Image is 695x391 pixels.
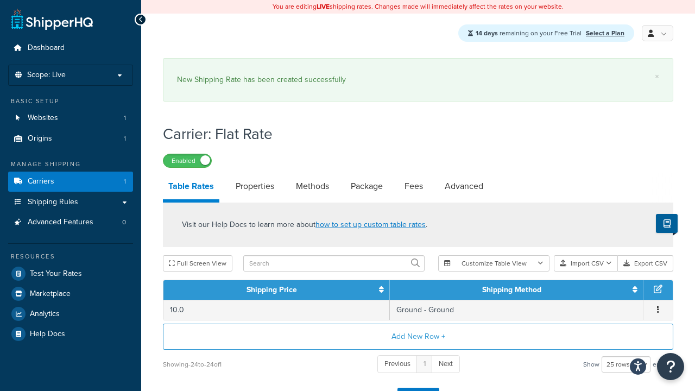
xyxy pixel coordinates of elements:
[416,355,433,373] a: 1
[8,172,133,192] li: Carriers
[583,357,599,372] span: Show
[163,300,390,320] td: 10.0
[182,219,427,231] p: Visit our Help Docs to learn more about .
[290,173,334,199] a: Methods
[247,284,297,295] a: Shipping Price
[177,72,659,87] div: New Shipping Rate has been created successfully
[655,72,659,81] a: ×
[163,154,211,167] label: Enabled
[618,255,673,272] button: Export CSV
[28,198,78,207] span: Shipping Rules
[8,324,133,344] a: Help Docs
[8,212,133,232] a: Advanced Features0
[482,284,541,295] a: Shipping Method
[8,212,133,232] li: Advanced Features
[163,255,232,272] button: Full Screen View
[317,2,330,11] b: LIVE
[28,43,65,53] span: Dashboard
[476,28,498,38] strong: 14 days
[27,71,66,80] span: Scope: Live
[8,264,133,283] a: Test Your Rates
[8,97,133,106] div: Basic Setup
[28,134,52,143] span: Origins
[8,38,133,58] a: Dashboard
[8,108,133,128] a: Websites1
[8,172,133,192] a: Carriers1
[28,113,58,123] span: Websites
[438,255,549,272] button: Customize Table View
[124,113,126,123] span: 1
[163,324,673,350] button: Add New Row +
[124,177,126,186] span: 1
[28,177,54,186] span: Carriers
[163,357,222,372] div: Showing -24 to -24 of 1
[554,255,618,272] button: Import CSV
[657,353,684,380] button: Open Resource Center
[390,300,643,320] td: Ground - Ground
[30,289,71,299] span: Marketplace
[476,28,583,38] span: remaining on your Free Trial
[124,134,126,143] span: 1
[30,330,65,339] span: Help Docs
[8,129,133,149] a: Origins1
[384,358,410,369] span: Previous
[8,284,133,304] a: Marketplace
[8,192,133,212] a: Shipping Rules
[30,310,60,319] span: Analytics
[163,123,660,144] h1: Carrier: Flat Rate
[432,355,460,373] a: Next
[8,108,133,128] li: Websites
[8,304,133,324] a: Analytics
[8,129,133,149] li: Origins
[8,252,133,261] div: Resources
[439,173,489,199] a: Advanced
[8,160,133,169] div: Manage Shipping
[30,269,82,279] span: Test Your Rates
[399,173,428,199] a: Fees
[243,255,425,272] input: Search
[586,28,624,38] a: Select a Plan
[377,355,418,373] a: Previous
[315,219,426,230] a: how to set up custom table rates
[122,218,126,227] span: 0
[163,173,219,203] a: Table Rates
[653,357,673,372] span: entries
[656,214,678,233] button: Show Help Docs
[28,218,93,227] span: Advanced Features
[439,358,453,369] span: Next
[345,173,388,199] a: Package
[230,173,280,199] a: Properties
